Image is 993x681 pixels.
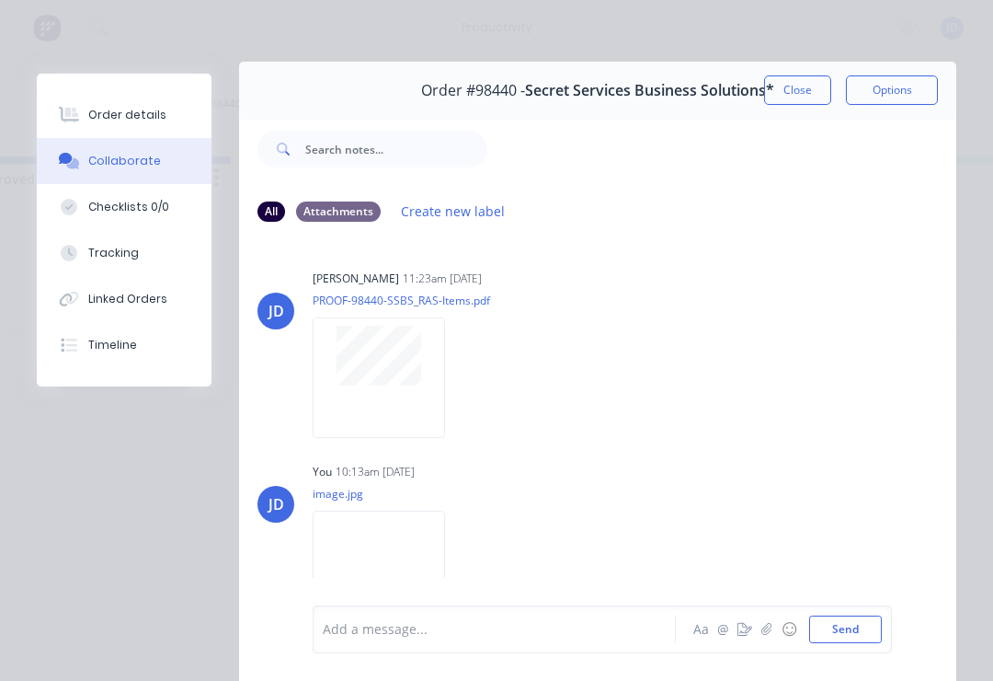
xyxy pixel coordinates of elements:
[392,199,515,224] button: Create new label
[88,107,166,123] div: Order details
[88,291,167,307] div: Linked Orders
[37,322,211,368] button: Timeline
[88,245,139,261] div: Tracking
[403,271,482,287] div: 11:23am [DATE]
[88,153,161,169] div: Collaborate
[525,82,774,99] span: Secret Services Business Solutions*
[313,486,463,502] p: image.jpg
[88,337,137,353] div: Timeline
[313,293,490,308] p: PROOF-98440-SSBS_RAS-Items.pdf
[305,131,487,167] input: Search notes...
[37,230,211,276] button: Tracking
[37,138,211,184] button: Collaborate
[809,616,882,643] button: Send
[764,75,831,105] button: Close
[268,300,284,322] div: JD
[268,493,284,515] div: JD
[336,464,415,480] div: 10:13am [DATE]
[257,202,285,222] div: All
[296,202,381,222] div: Attachments
[88,199,169,215] div: Checklists 0/0
[37,184,211,230] button: Checklists 0/0
[712,618,734,641] button: @
[37,276,211,322] button: Linked Orders
[778,618,800,641] button: ☺
[421,82,525,99] span: Order #98440 -
[690,618,712,641] button: Aa
[846,75,938,105] button: Options
[37,92,211,138] button: Order details
[313,271,399,287] div: [PERSON_NAME]
[313,464,332,480] div: You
